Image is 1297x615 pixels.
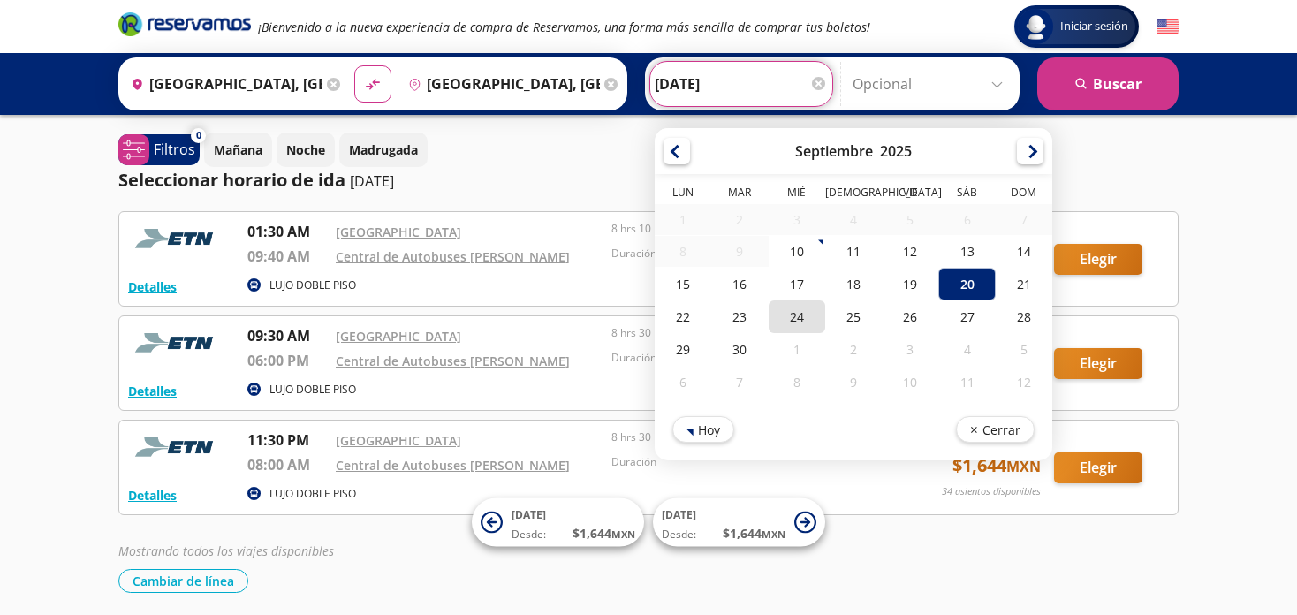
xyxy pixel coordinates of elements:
div: 02-Oct-25 [825,333,882,366]
p: [DATE] [350,171,394,192]
span: $ 1,644 [952,452,1041,479]
div: 12-Oct-25 [996,366,1052,399]
div: 10-Oct-25 [882,366,938,399]
div: 08-Oct-25 [769,366,825,399]
a: Central de Autobuses [PERSON_NAME] [336,248,570,265]
button: Cambiar de línea [118,569,248,593]
div: 03-Sep-25 [769,204,825,235]
p: Noche [286,140,325,159]
p: Duración [611,454,878,470]
th: Martes [711,185,768,204]
input: Buscar Origen [124,62,322,106]
span: $ 1,644 [573,524,635,543]
div: 25-Sep-25 [825,300,882,333]
div: Septiembre [795,141,873,161]
div: 23-Sep-25 [711,300,768,333]
div: 20-Sep-25 [938,268,995,300]
button: Hoy [672,416,734,443]
p: LUJO DOBLE PISO [269,486,356,502]
button: [DATE]Desde:$1,644MXN [472,498,644,547]
button: Buscar [1037,57,1179,110]
button: Detalles [128,486,177,505]
button: Elegir [1054,452,1142,483]
div: 2025 [880,141,912,161]
button: Noche [277,133,335,167]
div: 10-Sep-25 [769,235,825,268]
th: Jueves [825,185,882,204]
div: 30-Sep-25 [711,333,768,366]
th: Viernes [882,185,938,204]
div: 15-Sep-25 [655,268,711,300]
span: Iniciar sesión [1053,18,1135,35]
th: Sábado [938,185,995,204]
div: 11-Sep-25 [825,235,882,268]
a: [GEOGRAPHIC_DATA] [336,328,461,345]
p: 09:40 AM [247,246,327,267]
button: Madrugada [339,133,428,167]
p: LUJO DOBLE PISO [269,382,356,398]
div: 28-Sep-25 [996,300,1052,333]
button: Elegir [1054,348,1142,379]
span: 0 [196,128,201,143]
a: [GEOGRAPHIC_DATA] [336,432,461,449]
div: 17-Sep-25 [769,268,825,300]
div: 01-Sep-25 [655,204,711,235]
div: 19-Sep-25 [882,268,938,300]
button: Detalles [128,277,177,296]
a: Central de Autobuses [PERSON_NAME] [336,353,570,369]
th: Domingo [996,185,1052,204]
div: 24-Sep-25 [769,300,825,333]
div: 27-Sep-25 [938,300,995,333]
div: 22-Sep-25 [655,300,711,333]
button: 0Filtros [118,134,200,165]
a: [GEOGRAPHIC_DATA] [336,224,461,240]
p: 09:30 AM [247,325,327,346]
p: 06:00 PM [247,350,327,371]
small: MXN [1006,457,1041,476]
span: $ 1,644 [723,524,785,543]
div: 16-Sep-25 [711,268,768,300]
p: Madrugada [349,140,418,159]
div: 07-Oct-25 [711,366,768,399]
div: 04-Sep-25 [825,204,882,235]
img: RESERVAMOS [128,429,225,465]
em: ¡Bienvenido a la nueva experiencia de compra de Reservamos, una forma más sencilla de comprar tus... [258,19,870,35]
div: 14-Sep-25 [996,235,1052,268]
div: 12-Sep-25 [882,235,938,268]
input: Elegir Fecha [655,62,828,106]
div: 11-Oct-25 [938,366,995,399]
p: Seleccionar horario de ida [118,167,345,194]
div: 02-Sep-25 [711,204,768,235]
small: MXN [611,528,635,541]
div: 05-Oct-25 [996,333,1052,366]
a: Brand Logo [118,11,251,42]
div: 09-Oct-25 [825,366,882,399]
button: [DATE]Desde:$1,644MXN [653,498,825,547]
div: 29-Sep-25 [655,333,711,366]
p: 11:30 PM [247,429,327,451]
button: Cerrar [956,416,1035,443]
span: [DATE] [512,507,546,522]
div: 13-Sep-25 [938,235,995,268]
th: Miércoles [769,185,825,204]
p: 8 hrs 10 mins [611,221,878,237]
p: 34 asientos disponibles [942,484,1041,499]
p: Mañana [214,140,262,159]
p: 01:30 AM [247,221,327,242]
p: LUJO DOBLE PISO [269,277,356,293]
p: 08:00 AM [247,454,327,475]
p: Filtros [154,139,195,160]
input: Buscar Destino [401,62,600,106]
p: Duración [611,350,878,366]
span: [DATE] [662,507,696,522]
button: Mañana [204,133,272,167]
div: 09-Sep-25 [711,236,768,267]
div: 26-Sep-25 [882,300,938,333]
i: Brand Logo [118,11,251,37]
div: 21-Sep-25 [996,268,1052,300]
a: Central de Autobuses [PERSON_NAME] [336,457,570,474]
div: 06-Sep-25 [938,204,995,235]
p: Duración [611,246,878,262]
em: Mostrando todos los viajes disponibles [118,543,334,559]
div: 03-Oct-25 [882,333,938,366]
